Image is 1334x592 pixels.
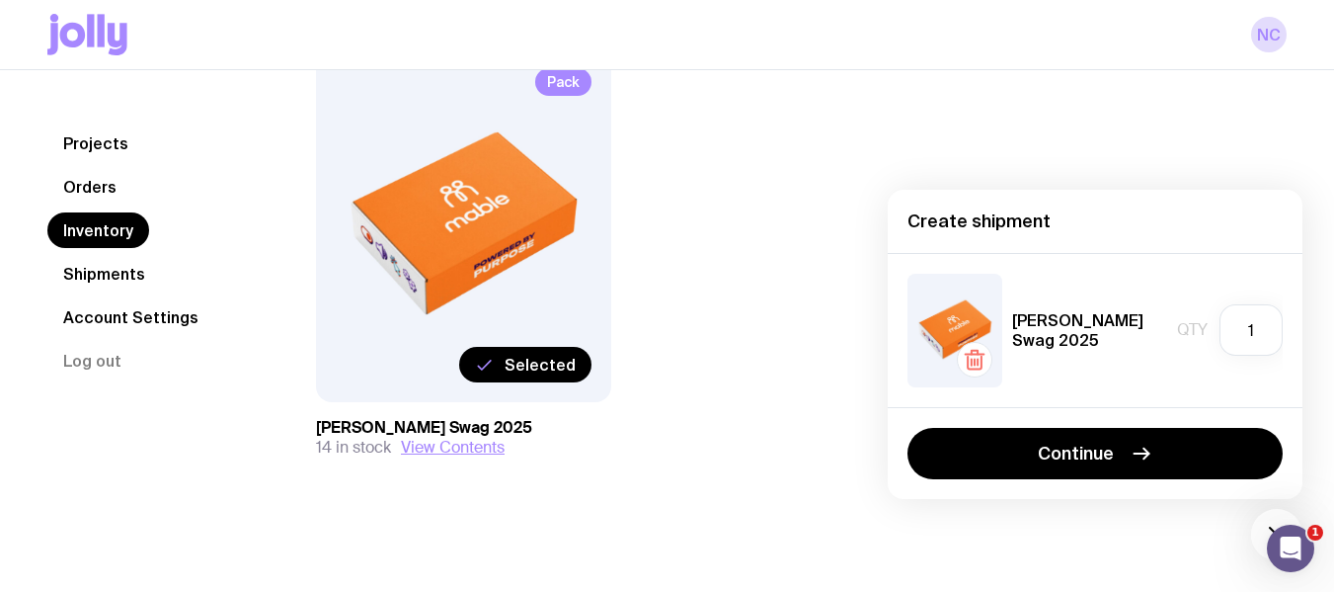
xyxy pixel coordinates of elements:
button: Log out [47,343,137,379]
a: Inventory [47,212,149,248]
a: Projects [47,126,144,161]
h5: [PERSON_NAME] Swag 2025 [1012,310,1167,350]
span: 1 [1307,525,1323,541]
span: Selected [505,355,576,375]
a: NC [1251,17,1287,52]
button: View Contents [401,438,505,458]
h3: [PERSON_NAME] Swag 2025 [316,418,611,438]
iframe: Intercom live chat [1267,525,1314,572]
a: Account Settings [47,299,214,335]
span: Pack [535,68,591,96]
h4: Create shipment [907,210,1283,233]
span: Continue [1038,442,1114,465]
a: Orders [47,169,132,205]
span: Qty [1177,320,1208,340]
span: 14 in stock [316,438,391,458]
a: Shipments [47,256,161,292]
button: Continue [907,428,1283,479]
